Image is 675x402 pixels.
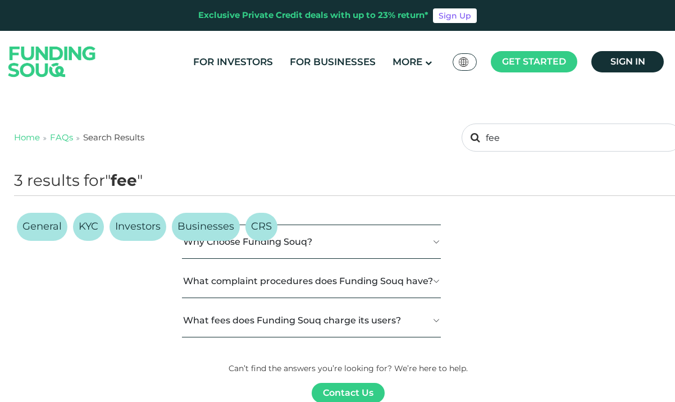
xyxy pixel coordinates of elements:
span: Get started [502,56,566,67]
a: Investors [110,213,166,241]
h2: CRS [251,221,272,233]
span: More [393,56,422,67]
strong: fee [111,171,137,190]
div: Exclusive Private Credit deals with up to 23% return* [198,9,428,22]
a: Sign in [591,51,664,72]
h2: Businesses [177,221,234,233]
span: results for [27,171,105,190]
a: For Investors [190,53,276,71]
a: Businesses [172,213,240,241]
a: For Businesses [287,53,378,71]
img: SA Flag [459,57,469,67]
span: Sign in [610,56,645,67]
h2: General [22,221,62,233]
a: General [17,213,67,241]
button: What complaint procedures does Funding Souq have? [182,264,441,298]
span: 3 [14,171,23,190]
h2: KYC [79,221,98,233]
a: KYC [73,213,104,241]
a: Home [14,132,40,143]
button: What fees does Funding Souq charge its users? [182,304,441,337]
a: FAQs [50,132,73,143]
a: Sign Up [433,8,477,23]
a: CRS [245,213,277,241]
button: Why Choose Funding Souq? [182,225,441,258]
h2: Investors [115,221,161,233]
div: Search Results [83,131,144,144]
